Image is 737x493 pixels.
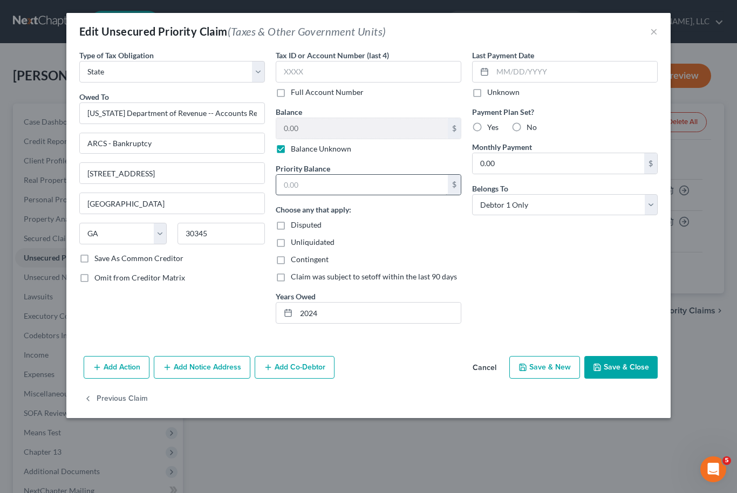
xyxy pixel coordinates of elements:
[84,387,148,410] button: Previous Claim
[79,92,109,101] span: Owed To
[291,220,322,229] span: Disputed
[650,25,658,38] button: ×
[79,51,154,60] span: Type of Tax Obligation
[448,118,461,139] div: $
[509,356,580,379] button: Save & New
[255,356,335,379] button: Add Co-Debtor
[276,163,330,174] label: Priority Balance
[644,153,657,174] div: $
[94,273,185,282] span: Omit from Creditor Matrix
[276,291,316,302] label: Years Owed
[700,456,726,482] iframe: Intercom live chat
[487,87,520,98] label: Unknown
[80,163,264,183] input: Apt, Suite, etc...
[276,118,448,139] input: 0.00
[472,141,532,153] label: Monthly Payment
[472,106,658,118] label: Payment Plan Set?
[84,356,149,379] button: Add Action
[448,175,461,195] div: $
[276,204,351,215] label: Choose any that apply:
[291,272,457,281] span: Claim was subject to setoff within the last 90 days
[79,102,265,124] input: Search creditor by name...
[291,143,351,154] label: Balance Unknown
[276,61,461,83] input: XXXX
[296,303,461,323] input: --
[276,50,389,61] label: Tax ID or Account Number (last 4)
[80,193,264,214] input: Enter city...
[472,50,534,61] label: Last Payment Date
[584,356,658,379] button: Save & Close
[79,24,386,39] div: Edit Unsecured Priority Claim
[291,237,335,246] span: Unliquidated
[527,122,537,132] span: No
[276,175,448,195] input: 0.00
[154,356,250,379] button: Add Notice Address
[493,61,657,82] input: MM/DD/YYYY
[473,153,644,174] input: 0.00
[94,253,183,264] label: Save As Common Creditor
[291,87,364,98] label: Full Account Number
[464,357,505,379] button: Cancel
[722,456,731,465] span: 5
[487,122,499,132] span: Yes
[178,223,265,244] input: Enter zip...
[80,133,264,154] input: Enter address...
[472,184,508,193] span: Belongs To
[228,25,386,38] span: (Taxes & Other Government Units)
[276,106,302,118] label: Balance
[291,255,329,264] span: Contingent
